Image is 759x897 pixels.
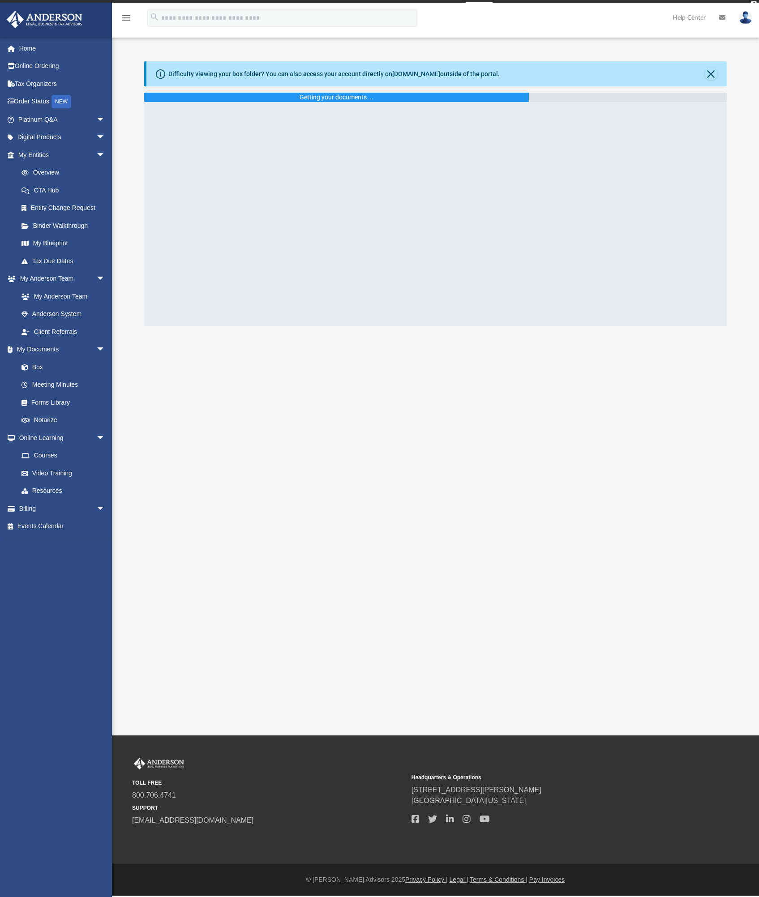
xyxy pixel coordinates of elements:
a: Client Referrals [13,323,114,341]
a: Home [6,39,119,57]
a: Pay Invoices [529,876,565,883]
i: menu [121,13,132,23]
a: Tax Organizers [6,75,119,93]
a: Digital Productsarrow_drop_down [6,128,119,146]
img: Anderson Advisors Platinum Portal [4,11,85,28]
a: Events Calendar [6,517,119,535]
a: survey [465,2,493,13]
a: menu [121,17,132,23]
span: arrow_drop_down [96,128,114,147]
small: Headquarters & Operations [412,773,685,782]
a: Resources [13,482,114,500]
a: Entity Change Request [13,199,119,217]
a: [DOMAIN_NAME] [392,70,440,77]
a: Terms & Conditions | [470,876,527,883]
a: Video Training [13,464,110,482]
a: Tax Due Dates [13,252,119,270]
div: Get a chance to win 6 months of Platinum for free just by filling out this [266,2,462,13]
div: Difficulty viewing your box folder? You can also access your account directly on outside of the p... [168,69,500,79]
a: Notarize [13,411,114,429]
img: User Pic [739,11,752,24]
a: Legal | [450,876,468,883]
a: Courses [13,447,114,465]
div: close [751,1,757,7]
a: My Documentsarrow_drop_down [6,341,114,359]
a: My Entitiesarrow_drop_down [6,146,119,164]
a: My Blueprint [13,235,114,252]
span: arrow_drop_down [96,500,114,518]
div: NEW [51,95,71,108]
div: Getting your documents ... [300,93,373,102]
a: Order StatusNEW [6,93,119,111]
span: arrow_drop_down [96,270,114,288]
button: Close [705,68,717,80]
a: [STREET_ADDRESS][PERSON_NAME] [412,786,541,794]
small: TOLL FREE [132,779,405,787]
a: Privacy Policy | [405,876,448,883]
span: arrow_drop_down [96,341,114,359]
a: [EMAIL_ADDRESS][DOMAIN_NAME] [132,816,253,824]
img: Anderson Advisors Platinum Portal [132,758,186,769]
a: Forms Library [13,393,110,411]
a: CTA Hub [13,181,119,199]
a: Platinum Q&Aarrow_drop_down [6,111,119,128]
span: arrow_drop_down [96,111,114,129]
a: 800.706.4741 [132,791,176,799]
small: SUPPORT [132,804,405,812]
a: Anderson System [13,305,114,323]
a: Online Ordering [6,57,119,75]
a: Online Learningarrow_drop_down [6,429,114,447]
span: arrow_drop_down [96,429,114,447]
a: [GEOGRAPHIC_DATA][US_STATE] [412,797,526,804]
a: Billingarrow_drop_down [6,500,119,517]
a: My Anderson Team [13,287,110,305]
a: Binder Walkthrough [13,217,119,235]
a: Box [13,358,110,376]
a: My Anderson Teamarrow_drop_down [6,270,114,288]
i: search [150,12,159,22]
a: Meeting Minutes [13,376,114,394]
a: Overview [13,164,119,182]
span: arrow_drop_down [96,146,114,164]
div: © [PERSON_NAME] Advisors 2025 [112,875,759,884]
